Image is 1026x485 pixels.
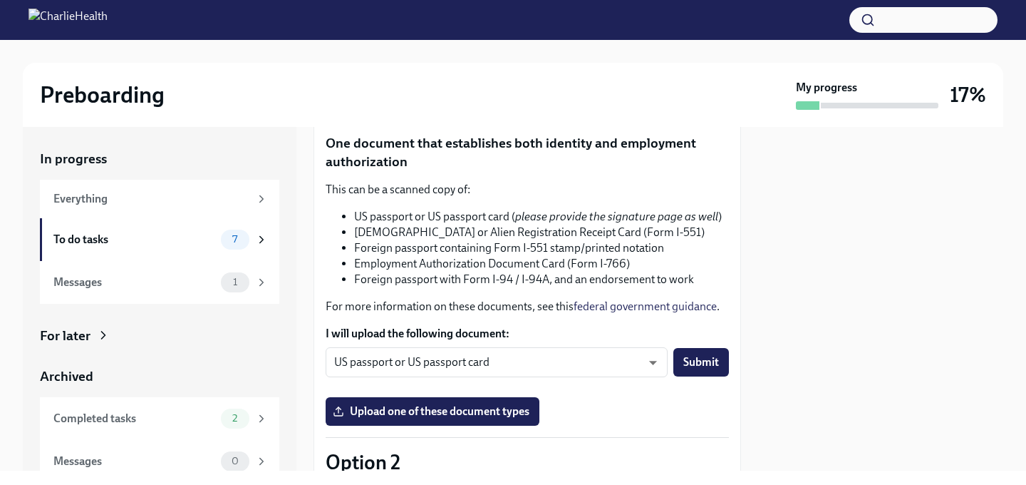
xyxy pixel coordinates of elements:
a: Everything [40,180,279,218]
div: Everything [53,191,249,207]
li: Foreign passport with Form I-94 / I-94A, and an endorsement to work [354,272,729,287]
p: This can be a scanned copy of: [326,182,729,198]
span: 7 [224,234,246,245]
h3: 17% [950,82,986,108]
li: Employment Authorization Document Card (Form I-766) [354,256,729,272]
a: For later [40,327,279,345]
span: 1 [224,277,246,287]
a: To do tasks7 [40,218,279,261]
span: 2 [224,413,246,424]
a: federal government guidance [574,300,717,313]
div: For later [40,327,90,345]
button: Submit [673,348,729,377]
a: In progress [40,150,279,168]
span: Submit [683,355,719,369]
a: Completed tasks2 [40,397,279,440]
a: Messages0 [40,440,279,483]
li: [DEMOGRAPHIC_DATA] or Alien Registration Receipt Card (Form I-551) [354,225,729,240]
p: One document that establishes both identity and employment authorization [326,134,729,170]
a: Archived [40,367,279,386]
label: Upload one of these document types [326,397,539,426]
div: To do tasks [53,232,215,247]
li: Foreign passport containing Form I-551 stamp/printed notation [354,240,729,256]
span: Upload one of these document types [336,404,529,419]
a: Messages1 [40,261,279,304]
strong: My progress [796,80,857,96]
span: 0 [223,456,247,466]
li: US passport or US passport card ( ) [354,209,729,225]
p: For more information on these documents, see this . [326,299,729,315]
div: Messages [53,454,215,469]
div: Messages [53,275,215,290]
p: Option 2 [326,449,729,475]
h2: Preboarding [40,81,165,109]
img: CharlieHealth [28,9,108,31]
label: I will upload the following document: [326,326,729,342]
div: Completed tasks [53,411,215,427]
div: US passport or US passport card [326,347,668,377]
em: please provide the signature page as well [515,210,718,223]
